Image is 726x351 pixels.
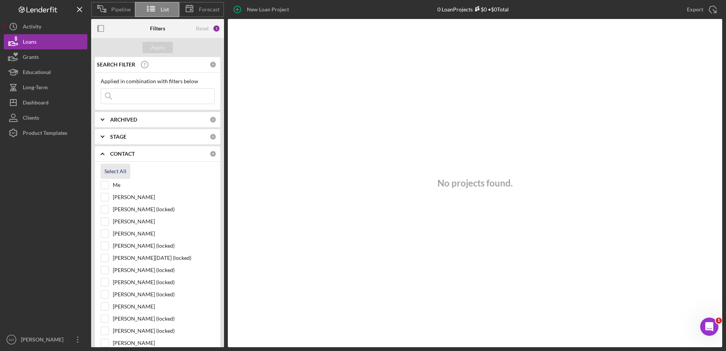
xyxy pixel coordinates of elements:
label: [PERSON_NAME] (locked) [113,278,215,286]
span: List [161,6,169,13]
div: Long-Term [23,80,48,97]
label: [PERSON_NAME] [113,339,215,347]
text: KH [9,338,14,342]
button: Select All [101,164,130,179]
label: Me [113,181,215,189]
div: 0 [210,133,216,140]
div: Activity [23,19,41,36]
button: Clients [4,110,87,125]
label: [PERSON_NAME][DATE] (locked) [113,254,215,262]
b: Filters [150,25,165,32]
div: Apply [151,42,165,53]
label: [PERSON_NAME] [113,230,215,237]
label: [PERSON_NAME] (locked) [113,327,215,335]
div: $0 [473,6,487,13]
span: Forecast [199,6,219,13]
button: KH[PERSON_NAME] [4,332,87,347]
button: Dashboard [4,95,87,110]
div: Product Templates [23,125,67,142]
div: Applied in combination with filters below [101,78,215,84]
div: 0 Loan Projects • $0 Total [437,6,509,13]
div: Loans [23,34,36,51]
button: Educational [4,65,87,80]
b: SEARCH FILTER [97,62,135,68]
button: Loans [4,34,87,49]
iframe: Intercom live chat [700,318,718,336]
label: [PERSON_NAME] (locked) [113,315,215,323]
button: New Loan Project [228,2,297,17]
h3: No projects found. [437,178,513,188]
b: ARCHIVED [110,117,137,123]
div: 1 [213,25,220,32]
div: Educational [23,65,51,82]
div: Dashboard [23,95,49,112]
button: Grants [4,49,87,65]
label: [PERSON_NAME] [113,218,215,225]
div: 0 [210,116,216,123]
div: Clients [23,110,39,127]
button: Activity [4,19,87,34]
div: New Loan Project [247,2,289,17]
b: CONTACT [110,151,135,157]
button: Product Templates [4,125,87,141]
span: Pipeline [111,6,131,13]
div: Select All [104,164,126,179]
div: Grants [23,49,39,66]
label: [PERSON_NAME] (locked) [113,266,215,274]
b: STAGE [110,134,126,140]
div: 0 [210,61,216,68]
span: 1 [716,318,722,324]
div: 0 [210,150,216,157]
label: [PERSON_NAME] (locked) [113,242,215,250]
label: [PERSON_NAME] (locked) [113,291,215,298]
button: Export [679,2,722,17]
button: Apply [142,42,173,53]
label: [PERSON_NAME] (locked) [113,206,215,213]
div: Reset [196,25,209,32]
label: [PERSON_NAME] [113,303,215,310]
div: Export [687,2,703,17]
div: [PERSON_NAME] [19,332,68,349]
button: Long-Term [4,80,87,95]
label: [PERSON_NAME] [113,193,215,201]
